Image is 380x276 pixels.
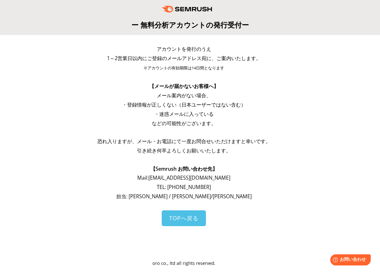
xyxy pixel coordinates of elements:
[157,92,211,99] span: メール案内がない場合、
[152,260,216,266] span: oro co., ltd all rights reserved.
[143,65,224,71] span: ※アカウントの有効期限は14日間となります
[97,138,271,145] span: 恐れ入りますが、メール・お電話にて一度お問合せいただけますと幸いです。
[131,20,249,30] span: ー 無料分析アカウントの発行受付ー
[137,147,231,154] span: 引き続き何卒よろしくお願いいたします。
[154,111,214,117] span: ・迷惑メールに入っている
[137,174,230,181] span: Mail: [EMAIL_ADDRESS][DOMAIN_NAME]
[157,184,211,191] span: TEL: [PHONE_NUMBER]
[152,120,216,127] span: などの可能性がございます。
[157,46,211,52] span: アカウントを発行のうえ
[162,210,206,226] a: TOPへ戻る
[149,83,219,90] span: 【メールが届かないお客様へ】
[116,193,252,200] span: 担当: [PERSON_NAME] / [PERSON_NAME]/[PERSON_NAME]
[107,55,261,62] span: 1～2営業日以内にご登録のメールアドレス宛に、ご案内いたします。
[122,101,246,108] span: ・登録情報が正しくない（日本ユーザーではない含む）
[325,252,373,269] iframe: Help widget launcher
[151,165,217,172] span: 【Semrush お問い合わせ先】
[169,214,199,222] span: TOPへ戻る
